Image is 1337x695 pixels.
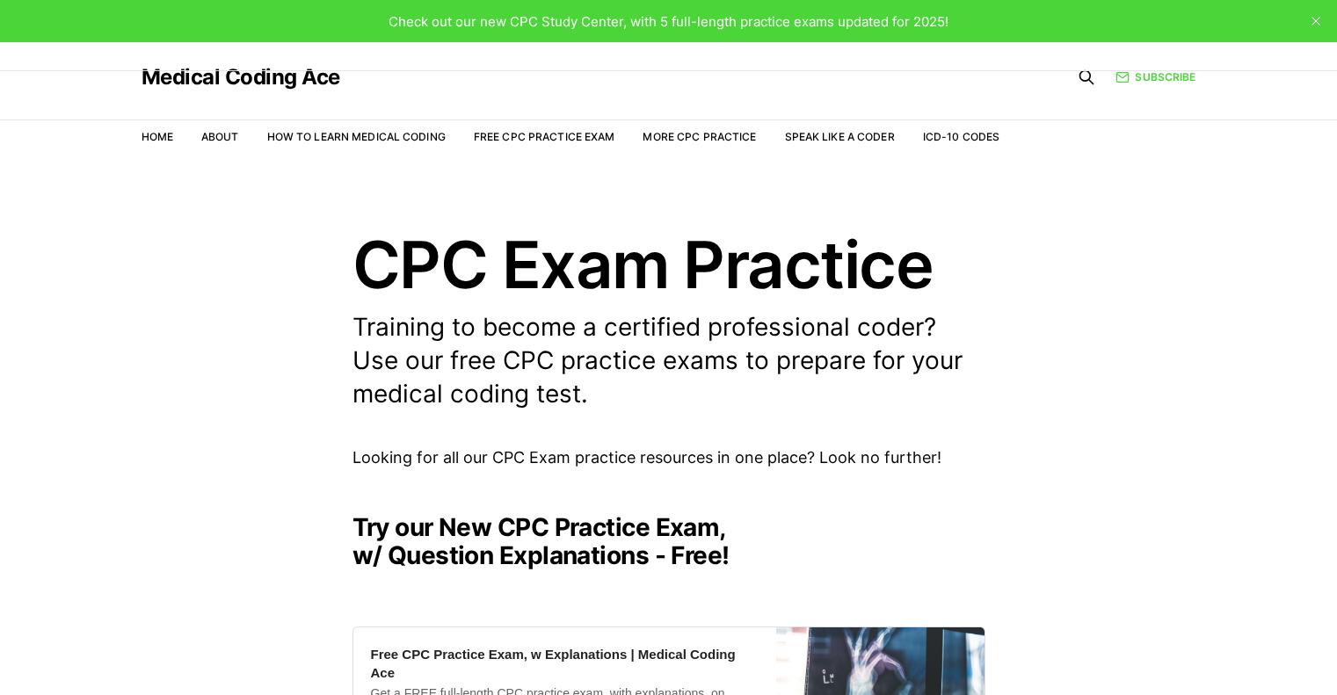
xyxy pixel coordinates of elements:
[201,130,239,143] a: About
[352,232,985,297] h1: CPC Exam Practice
[1115,69,1195,85] a: Subscribe
[352,445,985,471] p: Looking for all our CPC Exam practice resources in one place? Look no further!
[371,645,759,682] div: Free CPC Practice Exam, w Explanations | Medical Coding Ace
[389,13,948,30] span: Check out our new CPC Study Center, with 5 full-length practice exams updated for 2025!
[897,609,1337,695] iframe: portal-trigger
[474,130,615,143] a: Free CPC Practice Exam
[643,130,756,143] a: More CPC Practice
[352,311,985,410] p: Training to become a certified professional coder? Use our free CPC practice exams to prepare for...
[352,513,985,569] h2: Try our New CPC Practice Exam, w/ Question Explanations - Free!
[923,130,999,143] a: ICD-10 Codes
[785,130,895,143] a: Speak Like a Coder
[1302,7,1330,35] button: close
[142,130,173,143] a: Home
[267,130,446,143] a: How to Learn Medical Coding
[142,67,340,88] a: Medical Coding Ace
